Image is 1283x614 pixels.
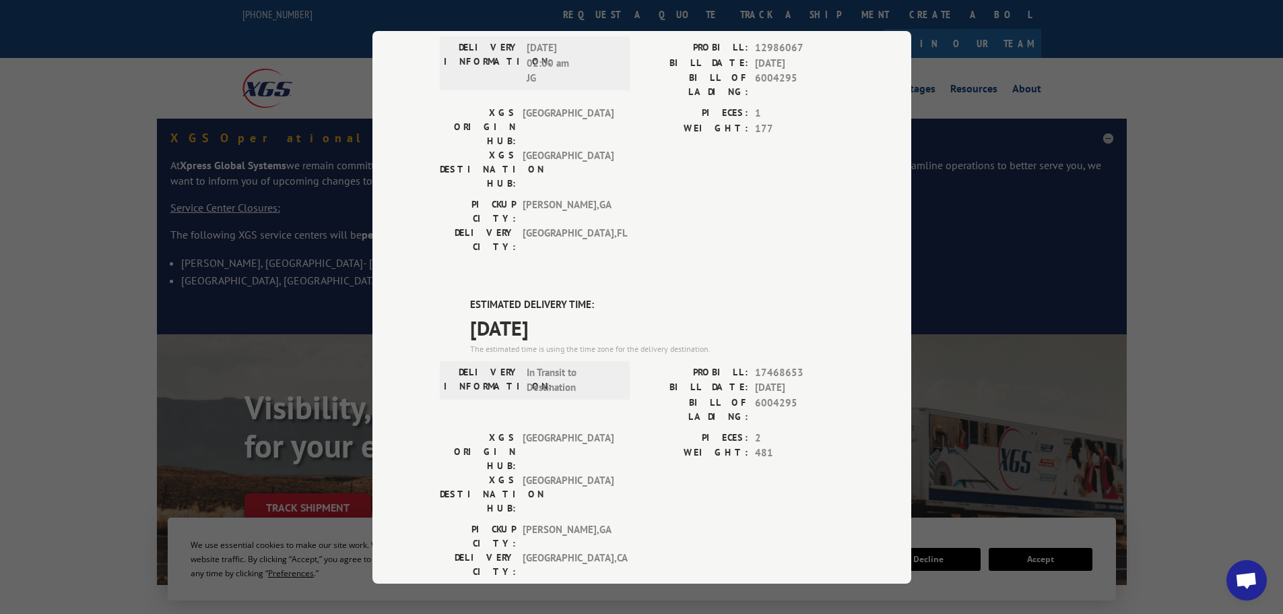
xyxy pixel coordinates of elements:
label: WEIGHT: [642,121,748,136]
span: [GEOGRAPHIC_DATA] [523,148,614,191]
span: 1 [755,106,844,121]
span: [GEOGRAPHIC_DATA] , FL [523,226,614,254]
label: DELIVERY CITY: [440,550,516,578]
label: XGS DESTINATION HUB: [440,148,516,191]
span: 6004295 [755,71,844,99]
span: 481 [755,446,844,461]
label: PROBILL: [642,365,748,380]
span: 12986067 [755,40,844,56]
a: Open chat [1226,560,1267,601]
label: BILL OF LADING: [642,71,748,99]
label: BILL OF LADING: [642,395,748,423]
label: WEIGHT: [642,446,748,461]
span: 17468653 [755,365,844,380]
span: [DATE] [755,55,844,71]
label: XGS ORIGIN HUB: [440,106,516,148]
label: DELIVERY INFORMATION: [444,365,520,395]
span: 2 [755,430,844,446]
span: [PERSON_NAME] , GA [523,197,614,226]
label: XGS DESTINATION HUB: [440,472,516,515]
span: 6004295 [755,395,844,423]
label: BILL DATE: [642,380,748,396]
span: [GEOGRAPHIC_DATA] [523,106,614,148]
label: BILL DATE: [642,55,748,71]
label: ESTIMATED DELIVERY TIME: [470,297,844,313]
span: In Transit to Destination [527,365,618,395]
span: [DATE] [470,312,844,342]
label: DELIVERY CITY: [440,226,516,254]
span: [GEOGRAPHIC_DATA] , CA [523,550,614,578]
span: [DATE] 02:00 am JG [527,40,618,86]
span: [DATE] [755,380,844,396]
div: The estimated time is using the time zone for the delivery destination. [470,342,844,355]
label: PICKUP CITY: [440,197,516,226]
span: [GEOGRAPHIC_DATA] [523,472,614,515]
span: 177 [755,121,844,136]
label: PROBILL: [642,40,748,56]
label: PICKUP CITY: [440,522,516,550]
label: XGS ORIGIN HUB: [440,430,516,472]
span: [PERSON_NAME] , GA [523,522,614,550]
span: [GEOGRAPHIC_DATA] [523,430,614,472]
label: PIECES: [642,430,748,446]
label: DELIVERY INFORMATION: [444,40,520,86]
label: PIECES: [642,106,748,121]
